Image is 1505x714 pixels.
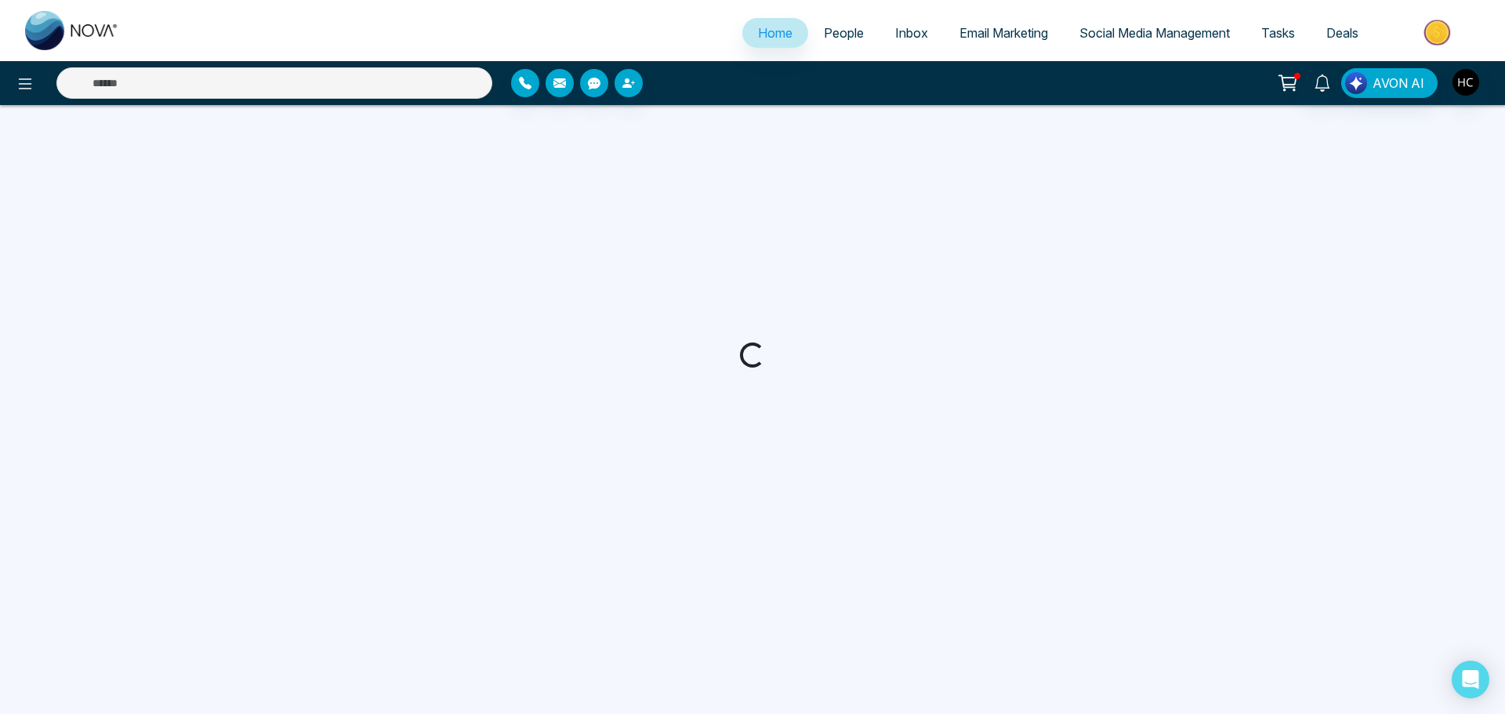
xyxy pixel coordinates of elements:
img: Lead Flow [1345,72,1367,94]
span: Social Media Management [1079,25,1230,41]
span: Deals [1326,25,1358,41]
a: Email Marketing [944,18,1064,48]
a: Deals [1311,18,1374,48]
span: People [824,25,864,41]
span: AVON AI [1373,74,1424,92]
a: People [808,18,879,48]
button: AVON AI [1341,68,1438,98]
span: Email Marketing [959,25,1048,41]
img: Nova CRM Logo [25,11,119,50]
img: Market-place.gif [1382,15,1496,50]
a: Social Media Management [1064,18,1246,48]
a: Inbox [879,18,944,48]
span: Tasks [1261,25,1295,41]
a: Home [742,18,808,48]
span: Inbox [895,25,928,41]
div: Open Intercom Messenger [1452,661,1489,698]
span: Home [758,25,792,41]
a: Tasks [1246,18,1311,48]
img: User Avatar [1452,69,1479,96]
